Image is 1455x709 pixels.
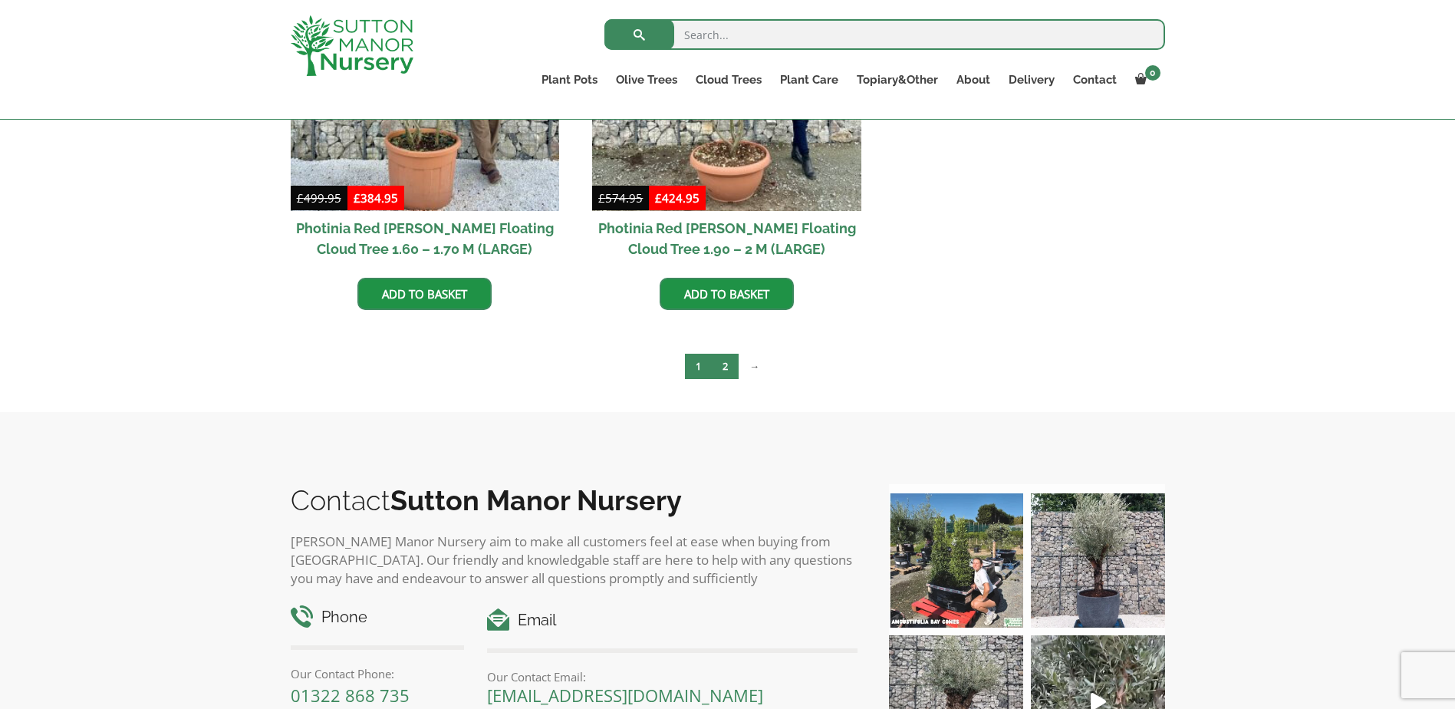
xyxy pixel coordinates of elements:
a: 0 [1126,69,1165,91]
h2: Contact [291,484,858,516]
span: £ [655,190,662,206]
h4: Phone [291,605,465,629]
a: [EMAIL_ADDRESS][DOMAIN_NAME] [487,684,763,707]
a: Add to basket: “Photinia Red Robin Floating Cloud Tree 1.90 - 2 M (LARGE)” [660,278,794,310]
img: Our elegant & picturesque Angustifolia Cones are an exquisite addition to your Bay Tree collectio... [889,493,1023,628]
p: [PERSON_NAME] Manor Nursery aim to make all customers feel at ease when buying from [GEOGRAPHIC_D... [291,533,858,588]
a: Page 2 [712,354,739,379]
nav: Product Pagination [291,353,1165,385]
a: Plant Pots [532,69,607,91]
a: Delivery [999,69,1064,91]
img: A beautiful multi-stem Spanish Olive tree potted in our luxurious fibre clay pots 😍😍 [1031,493,1165,628]
bdi: 574.95 [598,190,643,206]
h4: Email [487,608,858,632]
span: £ [297,190,304,206]
h2: Photinia Red [PERSON_NAME] Floating Cloud Tree 1.90 – 2 M (LARGE) [592,211,861,266]
a: Contact [1064,69,1126,91]
bdi: 424.95 [655,190,700,206]
a: Topiary&Other [848,69,947,91]
bdi: 499.95 [297,190,341,206]
b: Sutton Manor Nursery [390,484,682,516]
bdi: 384.95 [354,190,398,206]
a: → [739,354,770,379]
a: About [947,69,999,91]
a: Plant Care [771,69,848,91]
input: Search... [604,19,1165,50]
span: Page 1 [685,354,712,379]
a: Add to basket: “Photinia Red Robin Floating Cloud Tree 1.60 - 1.70 M (LARGE)” [357,278,492,310]
a: Cloud Trees [686,69,771,91]
span: £ [354,190,360,206]
p: Our Contact Phone: [291,664,465,683]
h2: Photinia Red [PERSON_NAME] Floating Cloud Tree 1.60 – 1.70 M (LARGE) [291,211,560,266]
img: logo [291,15,413,76]
a: 01322 868 735 [291,684,410,707]
span: £ [598,190,605,206]
a: Olive Trees [607,69,686,91]
span: 0 [1145,65,1160,81]
p: Our Contact Email: [487,668,858,686]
